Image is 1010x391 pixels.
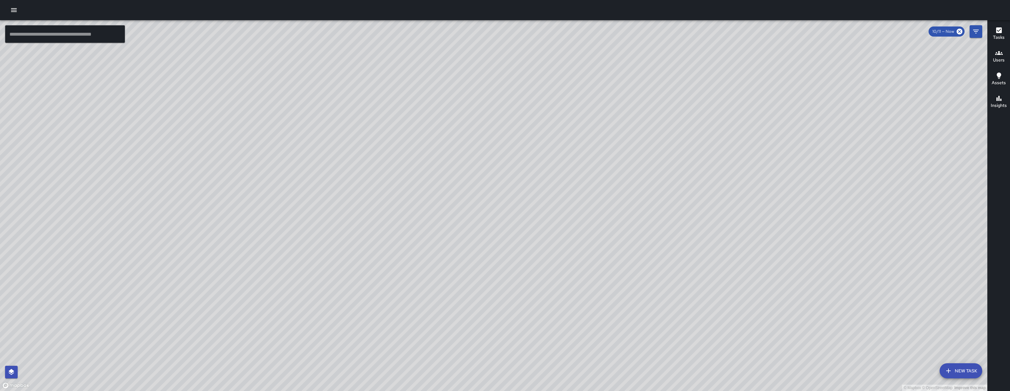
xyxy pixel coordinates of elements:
h6: Tasks [993,34,1005,41]
div: 10/11 — Now [929,26,965,37]
button: Users [988,45,1010,68]
button: Assets [988,68,1010,91]
h6: Insights [991,102,1007,109]
button: Insights [988,91,1010,114]
h6: Assets [992,79,1006,86]
h6: Users [993,57,1005,64]
button: Tasks [988,23,1010,45]
button: New Task [940,363,982,378]
span: 10/11 — Now [929,28,958,35]
button: Filters [970,25,982,38]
